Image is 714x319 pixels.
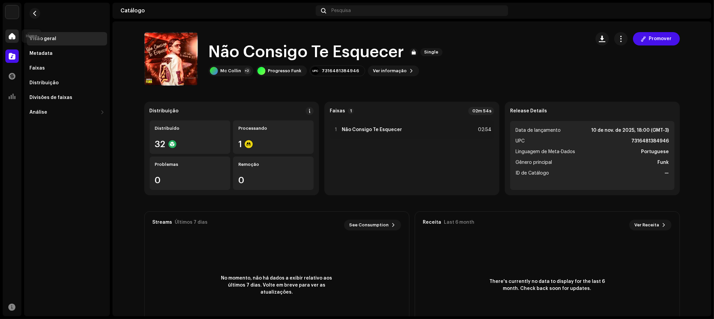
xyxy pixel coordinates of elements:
[349,218,389,232] span: See Consumption
[27,106,107,119] re-m-nav-dropdown: Análise
[444,220,475,225] div: Last 6 month
[665,169,669,177] strong: —
[27,32,107,45] re-m-nav-item: Visão geral
[27,91,107,104] re-m-nav-item: Divisões de faixas
[155,126,225,131] div: Distribuído
[238,162,308,167] div: Remoção
[658,158,669,167] strong: Funk
[175,220,208,225] div: Últimos 7 dias
[344,220,401,230] button: See Consumption
[27,47,107,60] re-m-nav-item: Metadata
[348,108,354,114] p-badge: 1
[121,8,313,13] div: Catálogo
[155,162,225,167] div: Problemas
[515,126,561,134] span: Data de lançamento
[368,66,419,76] button: Ver informação
[331,8,351,13] span: Pesquisa
[649,32,672,45] span: Promover
[268,68,302,74] div: Progresso Funk
[29,66,45,71] div: Faixas
[468,107,494,115] div: 02m 54s
[515,137,525,145] span: UPC
[29,36,56,41] div: Visão geral
[632,137,669,145] strong: 7316481384946
[330,108,345,114] strong: Faixas
[322,68,360,74] div: 7316481384946
[641,148,669,156] strong: Portuguese
[635,218,659,232] span: Ver Receita
[238,126,308,131] div: Processando
[515,169,549,177] span: ID de Catálogo
[221,68,241,74] div: Mc Collin
[420,48,443,56] span: Single
[29,51,53,56] div: Metadata
[477,126,491,134] div: 02:54
[515,158,552,167] span: Gênero principal
[209,41,404,63] h1: Não Consigo Te Esquecer
[423,220,442,225] div: Receita
[373,64,407,78] span: Ver informação
[693,5,703,16] img: 7e20cce0-968a-4e3f-89d5-3ed969c7b438
[487,278,608,292] span: There's currently no data to display for the last 6 month. Check back soon for updates.
[27,62,107,75] re-m-nav-item: Faixas
[629,220,671,230] button: Ver Receita
[29,95,72,100] div: Divisões de faixas
[27,76,107,90] re-m-nav-item: Distribuição
[342,127,402,132] strong: Não Consigo Te Esquecer
[515,148,575,156] span: Linguagem de Meta-Dados
[29,110,47,115] div: Análise
[244,68,251,74] div: +2
[217,275,337,296] span: No momento, não há dados a exibir relativo aos últimos 7 dias. Volte em breve para ver as atualiz...
[591,126,669,134] strong: 10 de nov. de 2025, 18:00 (GMT-3)
[153,220,172,225] div: Streams
[510,108,547,114] strong: Release Details
[633,32,680,45] button: Promover
[29,80,59,86] div: Distribuição
[150,108,179,114] div: Distribuição
[5,5,19,19] img: c86870aa-2232-4ba3-9b41-08f587110171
